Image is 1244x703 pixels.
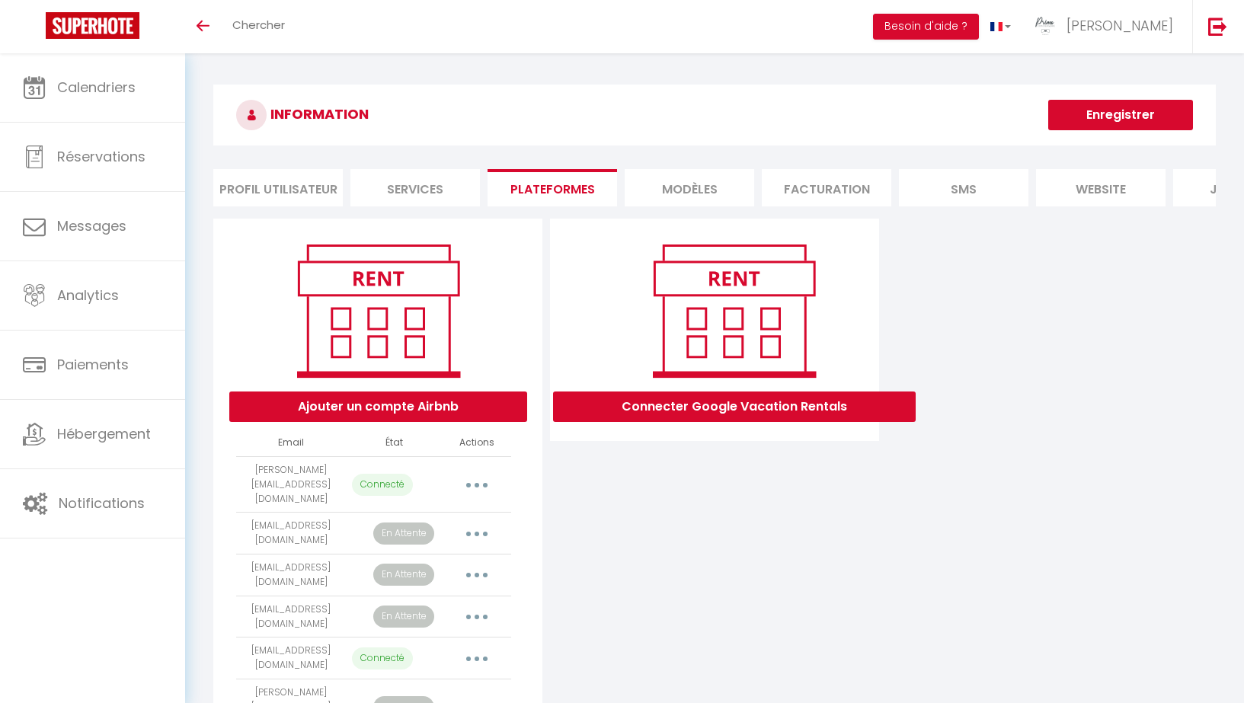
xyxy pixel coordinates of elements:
[373,606,434,628] p: En Attente
[57,147,146,166] span: Réservations
[46,12,139,39] img: Super Booking
[873,14,979,40] button: Besoin d'aide ?
[57,424,151,443] span: Hébergement
[57,216,126,235] span: Messages
[236,596,346,637] td: [EMAIL_ADDRESS][DOMAIN_NAME]
[373,522,434,545] p: En Attente
[1034,14,1057,38] img: ...
[373,564,434,586] p: En Attente
[352,647,413,669] p: Connecté
[213,85,1216,145] h3: INFORMATION
[443,430,511,456] th: Actions
[346,430,442,456] th: État
[625,169,754,206] li: MODÈLES
[637,238,831,384] img: rent.png
[236,456,346,513] td: [PERSON_NAME][EMAIL_ADDRESS][DOMAIN_NAME]
[350,169,480,206] li: Services
[899,169,1028,206] li: SMS
[1036,169,1166,206] li: website
[281,238,475,384] img: rent.png
[1208,17,1227,36] img: logout
[1067,16,1173,35] span: [PERSON_NAME]
[352,474,413,496] p: Connecté
[488,169,617,206] li: Plateformes
[57,78,136,97] span: Calendriers
[236,430,346,456] th: Email
[213,169,343,206] li: Profil Utilisateur
[57,355,129,374] span: Paiements
[236,637,346,679] td: [EMAIL_ADDRESS][DOMAIN_NAME]
[553,391,916,422] button: Connecter Google Vacation Rentals
[57,286,119,305] span: Analytics
[762,169,891,206] li: Facturation
[59,494,145,513] span: Notifications
[236,554,346,596] td: [EMAIL_ADDRESS][DOMAIN_NAME]
[229,391,527,422] button: Ajouter un compte Airbnb
[1048,100,1193,130] button: Enregistrer
[236,513,346,554] td: [EMAIL_ADDRESS][DOMAIN_NAME]
[232,17,285,33] span: Chercher
[1180,639,1244,703] iframe: LiveChat chat widget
